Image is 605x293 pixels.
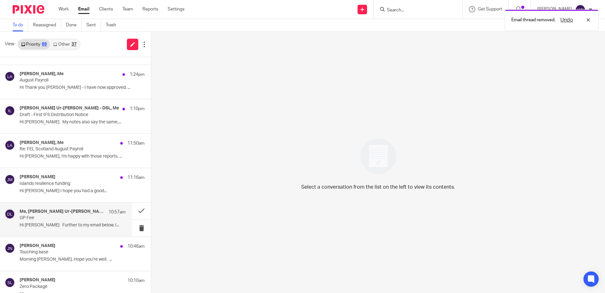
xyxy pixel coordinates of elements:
p: Email thread removed. [511,17,555,23]
a: Clients [99,6,113,12]
button: Undo [558,16,575,24]
p: 1:10pm [130,106,145,112]
p: 10:46am [128,243,145,250]
h4: [PERSON_NAME] [20,243,55,249]
p: 11:16am [128,174,145,181]
img: svg%3E [5,71,15,81]
img: image [356,134,400,178]
span: View [5,41,14,48]
h4: [PERSON_NAME] Ur-[PERSON_NAME] - DSL, Me [20,106,119,111]
a: Work [59,6,69,12]
p: Hi [PERSON_NAME] I hope you had a good... [20,188,145,194]
a: Sent [86,19,101,31]
p: Morning [PERSON_NAME], Hope you’re well. ... [20,257,145,262]
h4: Me, [PERSON_NAME] Ur-[PERSON_NAME] - DSL, [PERSON_NAME] - DSL, [PERSON_NAME] [20,209,105,214]
div: 37 [72,42,77,47]
h4: [PERSON_NAME] [20,174,55,180]
img: svg%3E [5,209,15,219]
h4: [PERSON_NAME] [20,277,55,283]
p: 10:57am [109,209,126,215]
a: Reassigned [33,19,61,31]
p: Hi Thank you [PERSON_NAME] - I have now approved. ... [20,85,145,90]
p: 11:50am [128,140,145,146]
a: Email [78,6,90,12]
a: Priority89 [18,39,50,49]
img: svg%3E [5,243,15,253]
p: Hi [PERSON_NAME] My notes also say the same,... [20,120,145,125]
div: 89 [42,42,47,47]
p: 1:24pm [130,71,145,78]
p: Select a conversation from the list on the left to view its contents. [301,183,455,191]
a: Done [66,19,82,31]
h4: [PERSON_NAME], Me [20,140,64,146]
p: Re: FEL Scotland August Payroll [20,146,120,152]
p: Draft - First IFS Distribution Notice [20,112,120,118]
img: svg%3E [5,140,15,150]
p: 10:10am [128,277,145,284]
p: GP Fee [20,215,104,221]
p: Hi [PERSON_NAME] Further to my email below, I... [20,223,126,228]
p: Zero Package [20,284,120,290]
a: Reports [142,6,158,12]
img: Pixie [13,5,44,14]
p: Hi [PERSON_NAME], I'm happy with those reports. ... [20,154,145,159]
a: Other37 [50,39,79,49]
img: svg%3E [5,174,15,185]
a: To do [13,19,28,31]
p: Touching base [20,250,120,255]
img: svg%3E [575,4,585,15]
a: Team [122,6,133,12]
p: Islands resilience funding [20,181,120,186]
img: svg%3E [5,106,15,116]
img: svg%3E [5,277,15,288]
a: Trash [106,19,121,31]
p: August Payroll [20,78,120,83]
a: Settings [168,6,184,12]
h4: [PERSON_NAME], Me [20,71,64,77]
